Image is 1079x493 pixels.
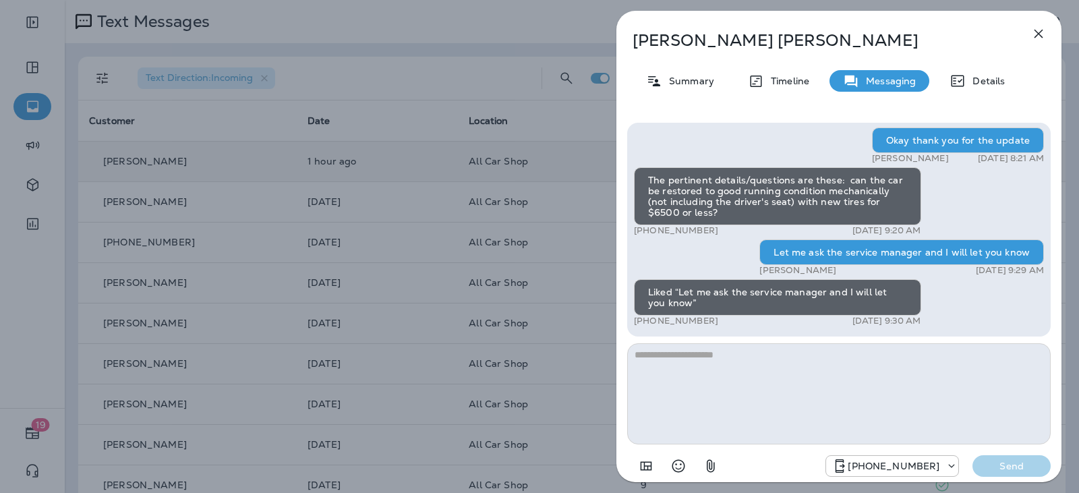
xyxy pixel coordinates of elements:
div: Liked “Let me ask the service manager and I will let you know” [634,279,921,316]
p: [PHONE_NUMBER] [634,225,718,236]
p: [PERSON_NAME] [759,265,836,276]
p: [DATE] 8:21 AM [978,153,1044,164]
p: [DATE] 9:29 AM [976,265,1044,276]
p: [DATE] 9:20 AM [852,225,921,236]
p: [PHONE_NUMBER] [634,316,718,326]
div: The pertinent details/questions are these: can the car be restored to good running condition mech... [634,167,921,225]
p: Details [966,76,1005,86]
button: Select an emoji [665,453,692,480]
p: [PERSON_NAME] [PERSON_NAME] [633,31,1001,50]
p: [DATE] 9:30 AM [852,316,921,326]
p: Timeline [764,76,809,86]
div: Let me ask the service manager and I will let you know [759,239,1044,265]
p: [PERSON_NAME] [872,153,949,164]
p: Messaging [859,76,916,86]
button: Add in a premade template [633,453,660,480]
p: [PHONE_NUMBER] [848,461,939,471]
div: Okay thank you for the update [872,127,1044,153]
p: Summary [662,76,714,86]
div: +1 (689) 265-4479 [826,458,958,474]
